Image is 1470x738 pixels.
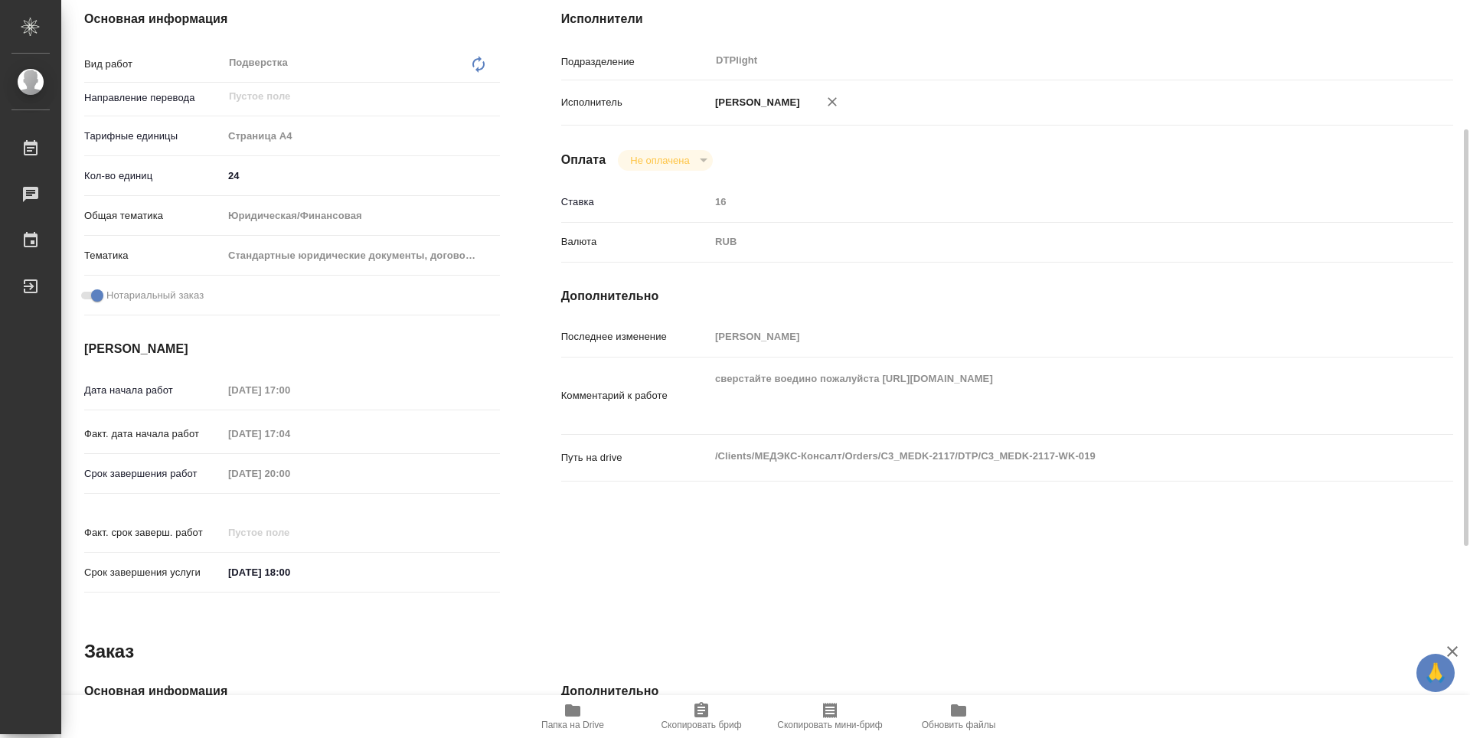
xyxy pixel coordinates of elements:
button: Скопировать мини-бриф [766,695,894,738]
div: Не оплачена [618,150,712,171]
p: Общая тематика [84,208,223,224]
h4: Дополнительно [561,682,1453,700]
button: 🙏 [1416,654,1455,692]
p: Факт. срок заверш. работ [84,525,223,540]
h4: Основная информация [84,10,500,28]
p: Дата начала работ [84,383,223,398]
p: Вид работ [84,57,223,72]
p: Направление перевода [84,90,223,106]
p: Срок завершения услуги [84,565,223,580]
button: Не оплачена [626,154,694,167]
p: Последнее изменение [561,329,710,345]
div: Страница А4 [223,123,500,149]
span: Скопировать мини-бриф [777,720,882,730]
input: Пустое поле [223,423,357,445]
h2: Заказ [84,639,134,664]
textarea: /Clients/МЕДЭКС-Консалт/Orders/C3_MEDK-2117/DTP/C3_MEDK-2117-WK-019 [710,443,1379,469]
p: Подразделение [561,54,710,70]
input: Пустое поле [223,521,357,544]
span: Обновить файлы [922,720,996,730]
h4: Исполнители [561,10,1453,28]
input: Пустое поле [223,379,357,401]
div: RUB [710,229,1379,255]
p: Кол-во единиц [84,168,223,184]
button: Скопировать бриф [637,695,766,738]
span: Скопировать бриф [661,720,741,730]
span: Папка на Drive [541,720,604,730]
button: Обновить файлы [894,695,1023,738]
h4: Основная информация [84,682,500,700]
input: ✎ Введи что-нибудь [223,561,357,583]
p: Исполнитель [561,95,710,110]
p: Валюта [561,234,710,250]
input: Пустое поле [227,87,464,106]
h4: [PERSON_NAME] [84,340,500,358]
p: Тарифные единицы [84,129,223,144]
input: Пустое поле [710,325,1379,348]
button: Папка на Drive [508,695,637,738]
p: Ставка [561,194,710,210]
textarea: сверстайте воедино пожалуйста [URL][DOMAIN_NAME] [710,366,1379,423]
p: Срок завершения работ [84,466,223,482]
div: Стандартные юридические документы, договоры, уставы [223,243,500,269]
button: Удалить исполнителя [815,85,849,119]
p: [PERSON_NAME] [710,95,800,110]
input: Пустое поле [710,191,1379,213]
span: 🙏 [1423,657,1449,689]
p: Факт. дата начала работ [84,426,223,442]
p: Комментарий к работе [561,388,710,403]
p: Путь на drive [561,450,710,465]
input: Пустое поле [223,462,357,485]
h4: Дополнительно [561,287,1453,305]
h4: Оплата [561,151,606,169]
input: ✎ Введи что-нибудь [223,165,500,187]
span: Нотариальный заказ [106,288,204,303]
p: Тематика [84,248,223,263]
div: Юридическая/Финансовая [223,203,500,229]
